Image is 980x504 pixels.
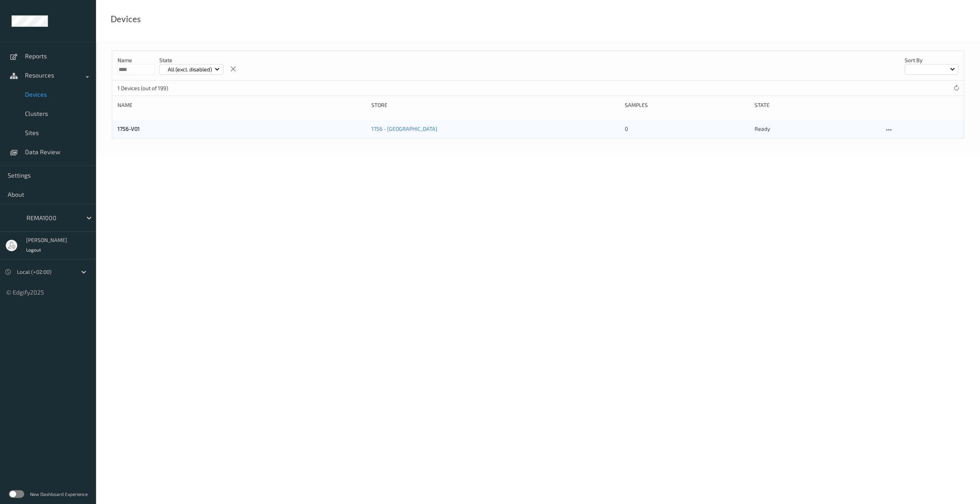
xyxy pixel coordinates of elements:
div: 0 [625,125,749,133]
a: 1756 - [GEOGRAPHIC_DATA] [371,125,437,132]
p: 1 Devices (out of 199) [118,84,175,92]
div: Name [118,101,366,109]
div: Store [371,101,620,109]
a: 1756-V01 [118,125,140,132]
div: Devices [111,15,141,23]
p: ready [755,125,879,133]
p: Name [118,56,155,64]
p: State [159,56,223,64]
p: Sort by [905,56,958,64]
p: All (excl. disabled) [165,66,215,73]
div: State [755,101,879,109]
div: Samples [625,101,749,109]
